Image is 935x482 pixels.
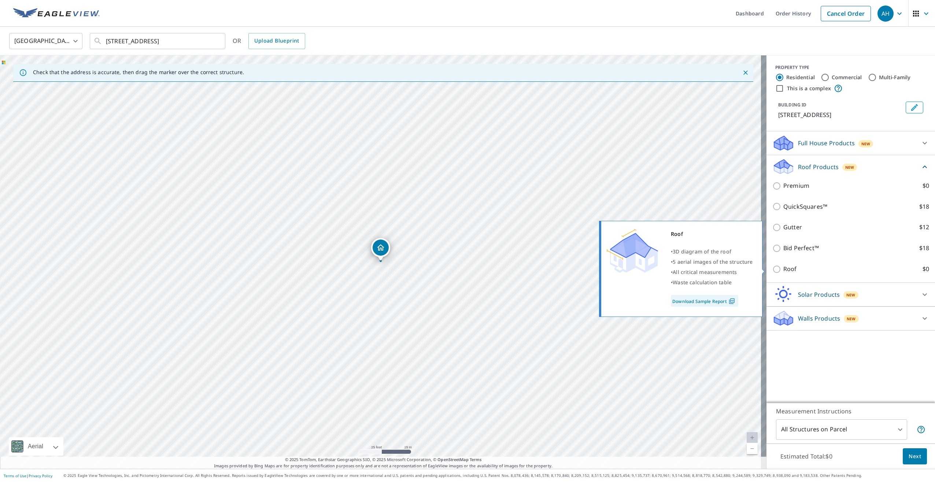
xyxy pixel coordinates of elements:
[879,74,911,81] label: Multi-Family
[673,279,732,286] span: Waste calculation table
[845,164,854,170] span: New
[671,277,753,288] div: •
[29,473,52,478] a: Privacy Policy
[783,244,819,253] p: Bid Perfect™
[847,316,856,322] span: New
[778,102,806,108] p: BUILDING ID
[917,425,925,434] span: Your report will include each building or structure inside the parcel boundary. In some cases, du...
[786,74,815,81] label: Residential
[919,244,929,253] p: $18
[772,134,929,152] div: Full House ProductsNew
[26,437,45,456] div: Aerial
[919,223,929,232] p: $12
[906,102,923,113] button: Edit building 1
[783,264,797,274] p: Roof
[772,310,929,327] div: Walls ProductsNew
[671,247,753,257] div: •
[747,443,758,454] a: Current Level 20, Zoom Out
[798,163,839,171] p: Roof Products
[673,258,753,265] span: 5 aerial images of the structure
[248,33,305,49] a: Upload Blueprint
[832,74,862,81] label: Commercial
[63,473,931,478] p: © 2025 Eagle View Technologies, Inc. and Pictometry International Corp. All Rights Reserved. Repo...
[673,248,731,255] span: 3D diagram of the roof
[13,8,100,19] img: EV Logo
[919,202,929,211] p: $18
[798,290,840,299] p: Solar Products
[4,473,26,478] a: Terms of Use
[783,181,809,190] p: Premium
[877,6,894,22] div: AH
[607,229,658,273] img: Premium
[106,31,210,51] input: Search by address or latitude-longitude
[778,110,903,119] p: [STREET_ADDRESS]
[923,181,929,190] p: $0
[776,419,907,440] div: All Structures on Parcel
[9,437,63,456] div: Aerial
[821,6,871,21] a: Cancel Order
[798,139,855,147] p: Full House Products
[775,448,838,464] p: Estimated Total: $0
[727,298,737,304] img: Pdf Icon
[775,64,926,71] div: PROPERTY TYPE
[846,292,855,298] span: New
[437,457,468,462] a: OpenStreetMap
[787,85,831,92] label: This is a complex
[783,223,802,232] p: Gutter
[909,452,921,461] span: Next
[470,457,482,462] a: Terms
[923,264,929,274] p: $0
[254,36,299,45] span: Upload Blueprint
[783,202,827,211] p: QuickSquares™
[671,257,753,267] div: •
[741,68,750,77] button: Close
[861,141,871,147] span: New
[671,229,753,239] div: Roof
[285,457,482,463] span: © 2025 TomTom, Earthstar Geographics SIO, © 2025 Microsoft Corporation, ©
[671,295,738,307] a: Download Sample Report
[673,269,737,275] span: All critical measurements
[671,267,753,277] div: •
[776,407,925,416] p: Measurement Instructions
[747,432,758,443] a: Current Level 20, Zoom In Disabled
[903,448,927,465] button: Next
[33,69,244,76] p: Check that the address is accurate, then drag the marker over the correct structure.
[772,286,929,303] div: Solar ProductsNew
[772,158,929,175] div: Roof ProductsNew
[4,474,52,478] p: |
[9,31,82,51] div: [GEOGRAPHIC_DATA]
[371,238,390,261] div: Dropped pin, building 1, Residential property, 5424 89th St Lubbock, TX 79424
[233,33,305,49] div: OR
[798,314,840,323] p: Walls Products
